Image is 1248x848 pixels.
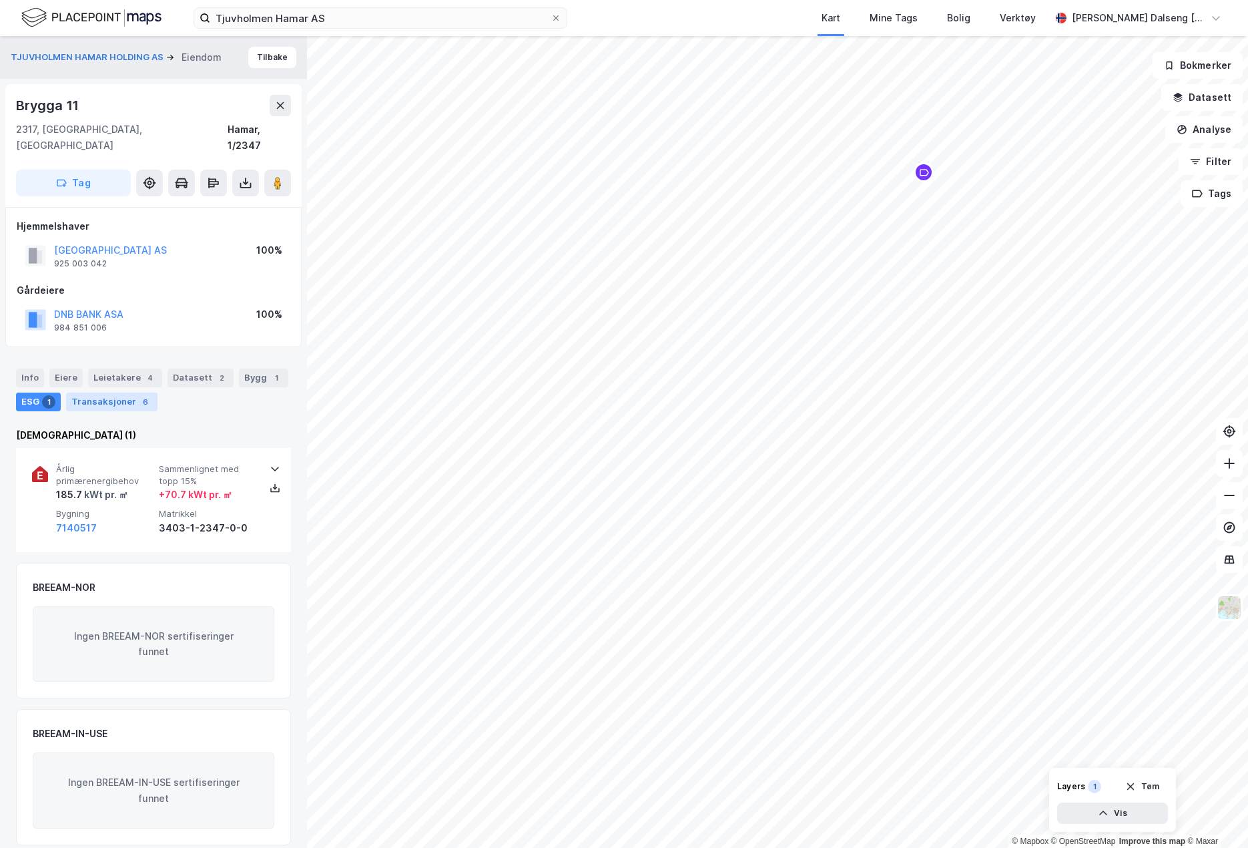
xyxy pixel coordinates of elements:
[17,282,290,298] div: Gårdeiere
[822,10,840,26] div: Kart
[16,122,228,154] div: 2317, [GEOGRAPHIC_DATA], [GEOGRAPHIC_DATA]
[56,520,97,536] button: 7140517
[66,393,158,411] div: Transaksjoner
[210,8,551,28] input: Søk på adresse, matrikkel, gårdeiere, leietakere eller personer
[17,218,290,234] div: Hjemmelshaver
[1181,180,1243,207] button: Tags
[33,753,274,829] div: Ingen BREEAM-IN-USE sertifiseringer funnet
[1161,84,1243,111] button: Datasett
[168,369,234,387] div: Datasett
[159,463,256,487] span: Sammenlignet med topp 15%
[33,726,107,742] div: BREEAM-IN-USE
[56,463,153,487] span: Årlig primærenergibehov
[256,242,282,258] div: 100%
[1181,784,1248,848] iframe: Chat Widget
[1057,781,1085,792] div: Layers
[16,393,61,411] div: ESG
[248,47,296,68] button: Tilbake
[182,49,222,65] div: Eiendom
[1181,784,1248,848] div: Kontrollprogram for chat
[82,487,128,503] div: kWt pr. ㎡
[1217,595,1242,620] img: Z
[228,122,291,154] div: Hamar, 1/2347
[239,369,288,387] div: Bygg
[56,508,153,519] span: Bygning
[56,487,128,503] div: 185.7
[1051,837,1116,846] a: OpenStreetMap
[88,369,162,387] div: Leietakere
[1119,837,1185,846] a: Improve this map
[1179,148,1243,175] button: Filter
[1072,10,1205,26] div: [PERSON_NAME] Dalseng [PERSON_NAME]
[49,369,83,387] div: Eiere
[42,395,55,409] div: 1
[159,487,232,503] div: + 70.7 kWt pr. ㎡
[139,395,152,409] div: 6
[16,95,81,116] div: Brygga 11
[21,6,162,29] img: logo.f888ab2527a4732fd821a326f86c7f29.svg
[16,170,131,196] button: Tag
[33,580,95,596] div: BREEAM-NOR
[33,606,274,682] div: Ingen BREEAM-NOR sertifiseringer funnet
[1000,10,1036,26] div: Verktøy
[16,427,291,443] div: [DEMOGRAPHIC_DATA] (1)
[143,371,157,385] div: 4
[1117,776,1168,797] button: Tøm
[159,520,256,536] div: 3403-1-2347-0-0
[11,51,166,64] button: TJUVHOLMEN HAMAR HOLDING AS
[1088,780,1101,793] div: 1
[270,371,283,385] div: 1
[256,306,282,323] div: 100%
[54,323,107,333] div: 984 851 006
[914,162,934,182] div: Map marker
[215,371,228,385] div: 2
[1153,52,1243,79] button: Bokmerker
[54,258,107,269] div: 925 003 042
[870,10,918,26] div: Mine Tags
[947,10,970,26] div: Bolig
[1057,803,1168,824] button: Vis
[159,508,256,519] span: Matrikkel
[1165,116,1243,143] button: Analyse
[1012,837,1048,846] a: Mapbox
[16,369,44,387] div: Info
